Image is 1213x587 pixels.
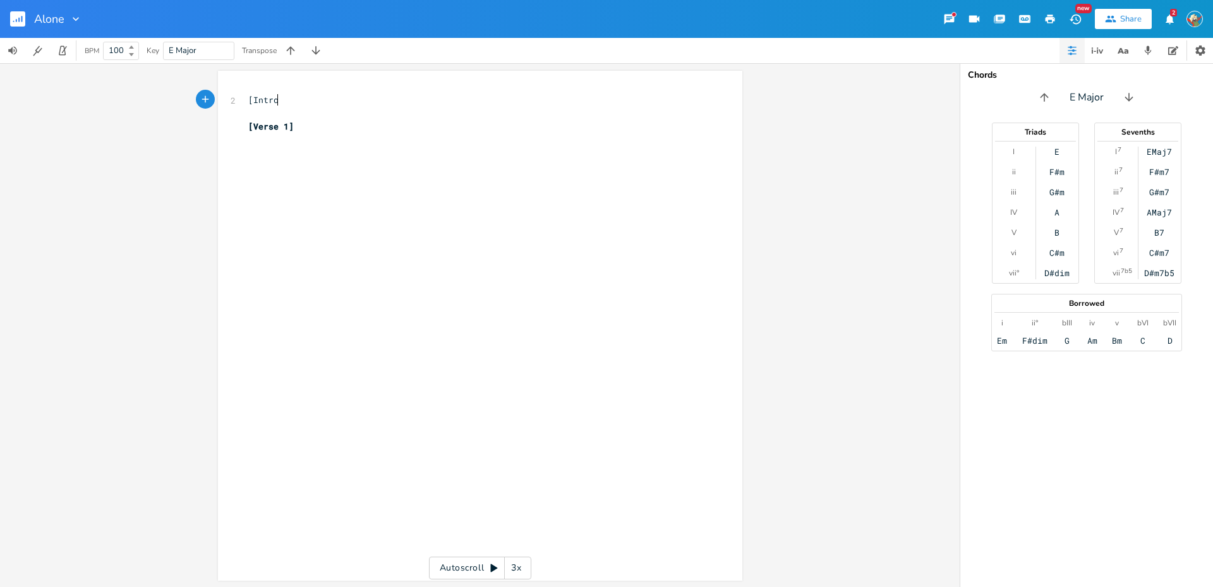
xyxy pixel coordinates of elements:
div: IV [1113,207,1119,217]
sup: 7 [1119,226,1123,236]
div: vi [1011,248,1017,258]
div: Am [1087,336,1097,346]
div: bVI [1137,318,1149,328]
span: E Major [1070,90,1104,105]
div: Borrowed [992,300,1181,307]
div: V [1011,227,1017,238]
div: F#m7 [1149,167,1169,177]
div: G#m7 [1149,187,1169,197]
div: ii° [1032,318,1038,328]
span: [Intro [248,94,279,106]
div: ii [1012,167,1016,177]
div: Transpose [242,47,277,54]
div: E [1054,147,1059,157]
div: IV [1010,207,1017,217]
div: C#m7 [1149,248,1169,258]
div: Bm [1112,336,1122,346]
div: F#m [1049,167,1065,177]
div: D#m7b5 [1144,268,1174,278]
div: F#dim [1022,336,1047,346]
button: Share [1095,9,1152,29]
div: B [1054,227,1059,238]
sup: 7 [1120,205,1124,215]
div: bVII [1163,318,1176,328]
sup: 7b5 [1121,266,1132,276]
div: I [1115,147,1117,157]
div: ii [1114,167,1118,177]
button: New [1063,8,1088,30]
div: Em [997,336,1007,346]
div: V [1114,227,1119,238]
div: vi [1113,248,1119,258]
sup: 7 [1119,165,1123,175]
span: [Verse 1] [248,121,294,132]
div: bIII [1062,318,1072,328]
div: Chords [968,71,1205,80]
div: v [1115,318,1119,328]
div: 3x [505,557,528,579]
div: Sevenths [1095,128,1181,136]
div: I [1013,147,1015,157]
div: Autoscroll [429,557,531,579]
div: vii° [1009,268,1019,278]
div: iii [1113,187,1119,197]
div: B7 [1154,227,1164,238]
span: Alone [34,13,64,25]
div: iii [1011,187,1017,197]
div: D#dim [1044,268,1070,278]
div: EMaj7 [1147,147,1172,157]
img: Jo Rowe [1186,11,1203,27]
div: vii [1113,268,1120,278]
button: 2 [1157,8,1182,30]
div: New [1075,4,1092,13]
sup: 7 [1119,185,1123,195]
div: Key [147,47,159,54]
div: C [1140,336,1145,346]
sup: 7 [1118,145,1121,155]
div: iv [1089,318,1095,328]
div: AMaj7 [1147,207,1172,217]
div: D [1168,336,1173,346]
span: E Major [169,45,196,56]
div: C#m [1049,248,1065,258]
div: Share [1120,13,1142,25]
div: BPM [85,47,99,54]
div: A [1054,207,1059,217]
div: i [1001,318,1003,328]
div: G [1065,336,1070,346]
div: 2 [1170,9,1177,16]
sup: 7 [1119,246,1123,256]
div: G#m [1049,187,1065,197]
div: Triads [993,128,1078,136]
